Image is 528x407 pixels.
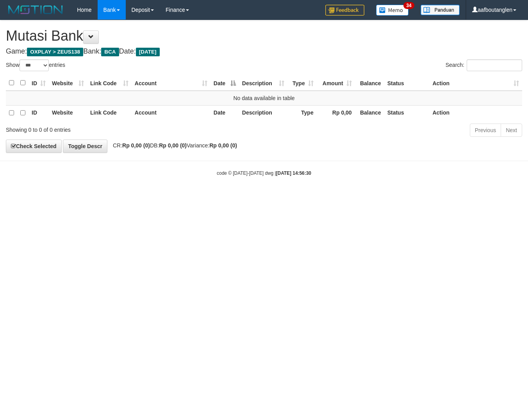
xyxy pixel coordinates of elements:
strong: Rp 0,00 (0) [122,142,150,149]
img: panduan.png [421,5,460,15]
th: Type: activate to sort column ascending [287,75,317,91]
strong: Rp 0,00 (0) [159,142,187,149]
strong: [DATE] 14:56:30 [276,170,311,176]
a: Toggle Descr [63,140,107,153]
label: Show entries [6,59,65,71]
th: Account: activate to sort column ascending [132,75,210,91]
span: BCA [101,48,119,56]
a: Previous [470,124,501,137]
th: Rp 0,00 [317,105,355,120]
img: Feedback.jpg [325,5,364,16]
th: Link Code [87,105,132,120]
th: Link Code: activate to sort column ascending [87,75,132,91]
select: Showentries [20,59,49,71]
span: CR: DB: Variance: [109,142,237,149]
th: Action: activate to sort column ascending [429,75,522,91]
div: Showing 0 to 0 of 0 entries [6,123,214,134]
span: [DATE] [136,48,160,56]
th: Action [429,105,522,120]
th: ID [29,105,49,120]
td: No data available in table [6,91,522,106]
th: Status [384,105,430,120]
a: Check Selected [6,140,62,153]
th: Balance [355,75,384,91]
input: Search: [467,59,522,71]
th: Amount: activate to sort column ascending [317,75,355,91]
a: Next [501,124,522,137]
span: 34 [403,2,414,9]
th: Type [287,105,317,120]
h1: Mutasi Bank [6,28,522,44]
th: Date [210,105,239,120]
th: Description [239,105,287,120]
h4: Game: Bank: Date: [6,48,522,56]
th: Description: activate to sort column ascending [239,75,287,91]
strong: Rp 0,00 (0) [209,142,237,149]
small: code © [DATE]-[DATE] dwg | [217,170,311,176]
th: Website [49,105,87,120]
label: Search: [446,59,522,71]
th: Account [132,105,210,120]
img: Button%20Memo.svg [376,5,409,16]
th: Balance [355,105,384,120]
img: MOTION_logo.png [6,4,65,16]
span: OXPLAY > ZEUS138 [27,48,83,56]
th: Website: activate to sort column ascending [49,75,87,91]
th: ID: activate to sort column ascending [29,75,49,91]
th: Status [384,75,430,91]
th: Date: activate to sort column descending [210,75,239,91]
